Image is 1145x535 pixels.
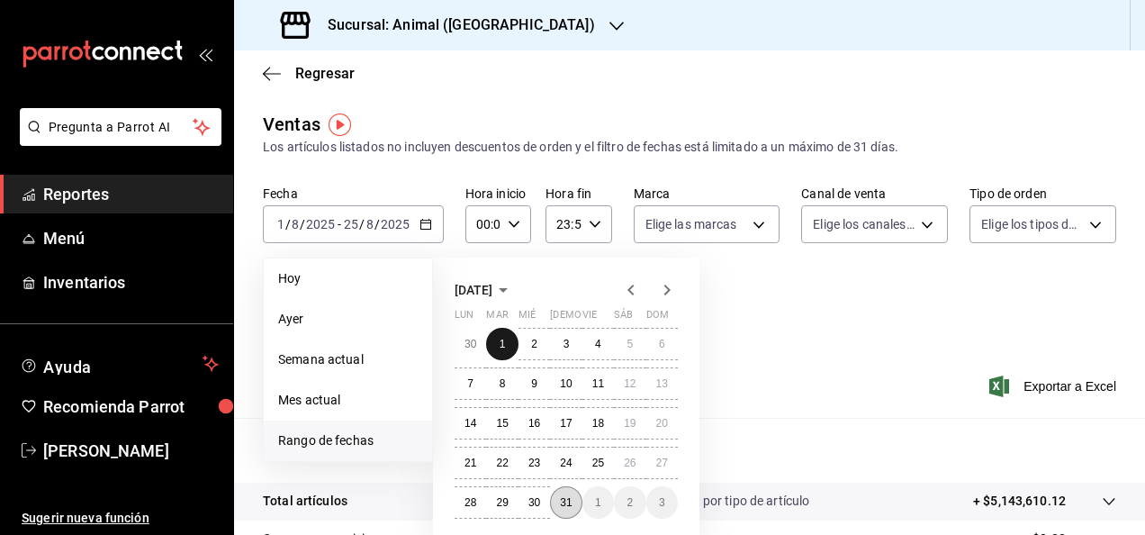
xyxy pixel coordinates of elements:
button: 22 de julio de 2025 [486,447,518,479]
button: 27 de julio de 2025 [646,447,678,479]
label: Canal de venta [801,187,948,200]
abbr: 5 de julio de 2025 [627,338,633,350]
abbr: 26 de julio de 2025 [624,457,636,469]
button: 11 de julio de 2025 [582,367,614,400]
button: 17 de julio de 2025 [550,407,582,440]
button: 12 de julio de 2025 [614,367,645,400]
span: Semana actual [278,350,418,369]
button: 3 de agosto de 2025 [646,486,678,519]
button: 1 de julio de 2025 [486,328,518,360]
span: / [374,217,380,231]
button: 2 de agosto de 2025 [614,486,645,519]
input: -- [291,217,300,231]
abbr: 2 de julio de 2025 [531,338,537,350]
button: 29 de julio de 2025 [486,486,518,519]
span: Recomienda Parrot [43,394,219,419]
abbr: jueves [550,309,656,328]
button: 26 de julio de 2025 [614,447,645,479]
h3: Sucursal: Animal ([GEOGRAPHIC_DATA]) [313,14,595,36]
abbr: 30 de junio de 2025 [464,338,476,350]
button: 28 de julio de 2025 [455,486,486,519]
abbr: 21 de julio de 2025 [464,457,476,469]
abbr: 8 de julio de 2025 [500,377,506,390]
button: 10 de julio de 2025 [550,367,582,400]
span: Hoy [278,269,418,288]
span: Exportar a Excel [993,376,1116,397]
button: 4 de julio de 2025 [582,328,614,360]
abbr: viernes [582,309,597,328]
button: 5 de julio de 2025 [614,328,645,360]
abbr: 30 de julio de 2025 [528,496,540,509]
button: 21 de julio de 2025 [455,447,486,479]
span: Inventarios [43,270,219,295]
abbr: 7 de julio de 2025 [467,377,473,390]
abbr: 18 de julio de 2025 [592,417,604,430]
button: 3 de julio de 2025 [550,328,582,360]
span: Reportes [43,182,219,206]
span: Sugerir nueva función [22,509,219,528]
abbr: 19 de julio de 2025 [624,417,636,430]
label: Hora inicio [465,187,531,200]
abbr: miércoles [518,309,536,328]
abbr: 1 de agosto de 2025 [595,496,601,509]
button: 13 de julio de 2025 [646,367,678,400]
button: 16 de julio de 2025 [518,407,550,440]
span: Rango de fechas [278,431,418,450]
div: Ventas [263,111,320,138]
abbr: lunes [455,309,473,328]
abbr: 6 de julio de 2025 [659,338,665,350]
abbr: 2 de agosto de 2025 [627,496,633,509]
button: open_drawer_menu [198,47,212,61]
abbr: 22 de julio de 2025 [496,457,508,469]
a: Pregunta a Parrot AI [13,131,221,150]
abbr: martes [486,309,508,328]
span: [PERSON_NAME] [43,439,219,463]
abbr: 10 de julio de 2025 [560,377,572,390]
button: 9 de julio de 2025 [518,367,550,400]
input: -- [276,217,285,231]
input: ---- [380,217,410,231]
span: Menú [43,226,219,250]
button: 14 de julio de 2025 [455,407,486,440]
button: 8 de julio de 2025 [486,367,518,400]
label: Hora fin [545,187,611,200]
span: / [285,217,291,231]
span: / [359,217,365,231]
button: 25 de julio de 2025 [582,447,614,479]
abbr: 14 de julio de 2025 [464,417,476,430]
abbr: 24 de julio de 2025 [560,457,572,469]
abbr: domingo [646,309,669,328]
span: Mes actual [278,391,418,410]
abbr: 4 de julio de 2025 [595,338,601,350]
span: Elige los canales de venta [813,215,915,233]
span: [DATE] [455,283,492,297]
button: 15 de julio de 2025 [486,407,518,440]
abbr: 9 de julio de 2025 [531,377,537,390]
input: -- [365,217,374,231]
input: -- [343,217,359,231]
abbr: 13 de julio de 2025 [656,377,668,390]
label: Tipo de orden [969,187,1116,200]
span: Pregunta a Parrot AI [49,118,194,137]
abbr: 29 de julio de 2025 [496,496,508,509]
label: Fecha [263,187,444,200]
button: Tooltip marker [329,113,351,136]
abbr: 20 de julio de 2025 [656,417,668,430]
abbr: 27 de julio de 2025 [656,457,668,469]
button: 30 de julio de 2025 [518,486,550,519]
label: Marca [634,187,780,200]
button: 24 de julio de 2025 [550,447,582,479]
span: Elige las marcas [645,215,737,233]
button: 6 de julio de 2025 [646,328,678,360]
button: 18 de julio de 2025 [582,407,614,440]
span: Ayuda [43,353,195,375]
button: 7 de julio de 2025 [455,367,486,400]
button: 31 de julio de 2025 [550,486,582,519]
button: 30 de junio de 2025 [455,328,486,360]
span: Regresar [295,65,355,82]
span: / [300,217,305,231]
p: + $5,143,610.12 [973,492,1066,511]
button: Pregunta a Parrot AI [20,108,221,146]
abbr: 15 de julio de 2025 [496,417,508,430]
abbr: 1 de julio de 2025 [500,338,506,350]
